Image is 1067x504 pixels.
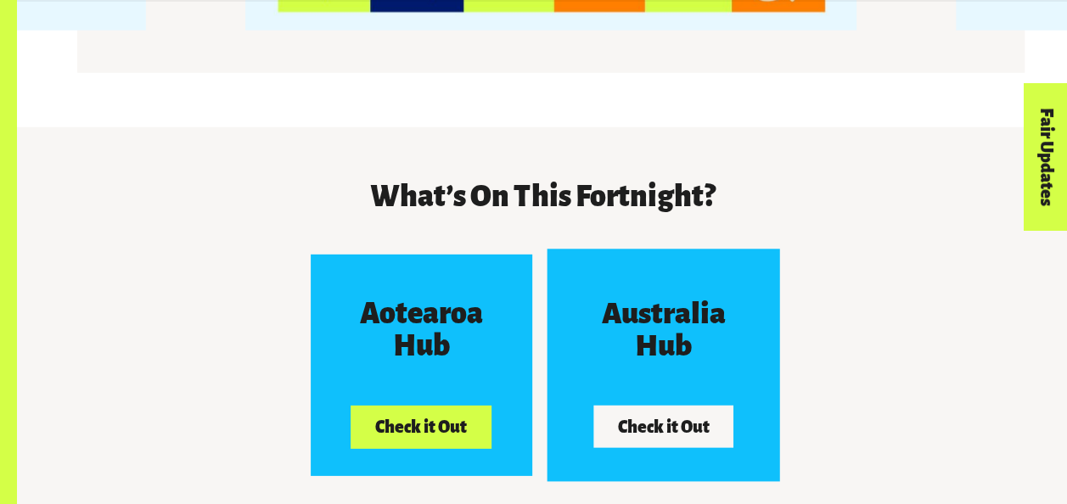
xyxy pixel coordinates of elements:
[311,255,532,476] a: Aotearoa Hub Check it Out
[547,249,779,482] a: Australia Hub Check it Out
[593,406,733,448] button: Check it Out
[351,406,491,449] button: Check it Out
[149,182,935,214] h3: What’s On This Fortnight?
[580,299,745,363] h3: Australia Hub
[338,299,504,363] h3: Aotearoa Hub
